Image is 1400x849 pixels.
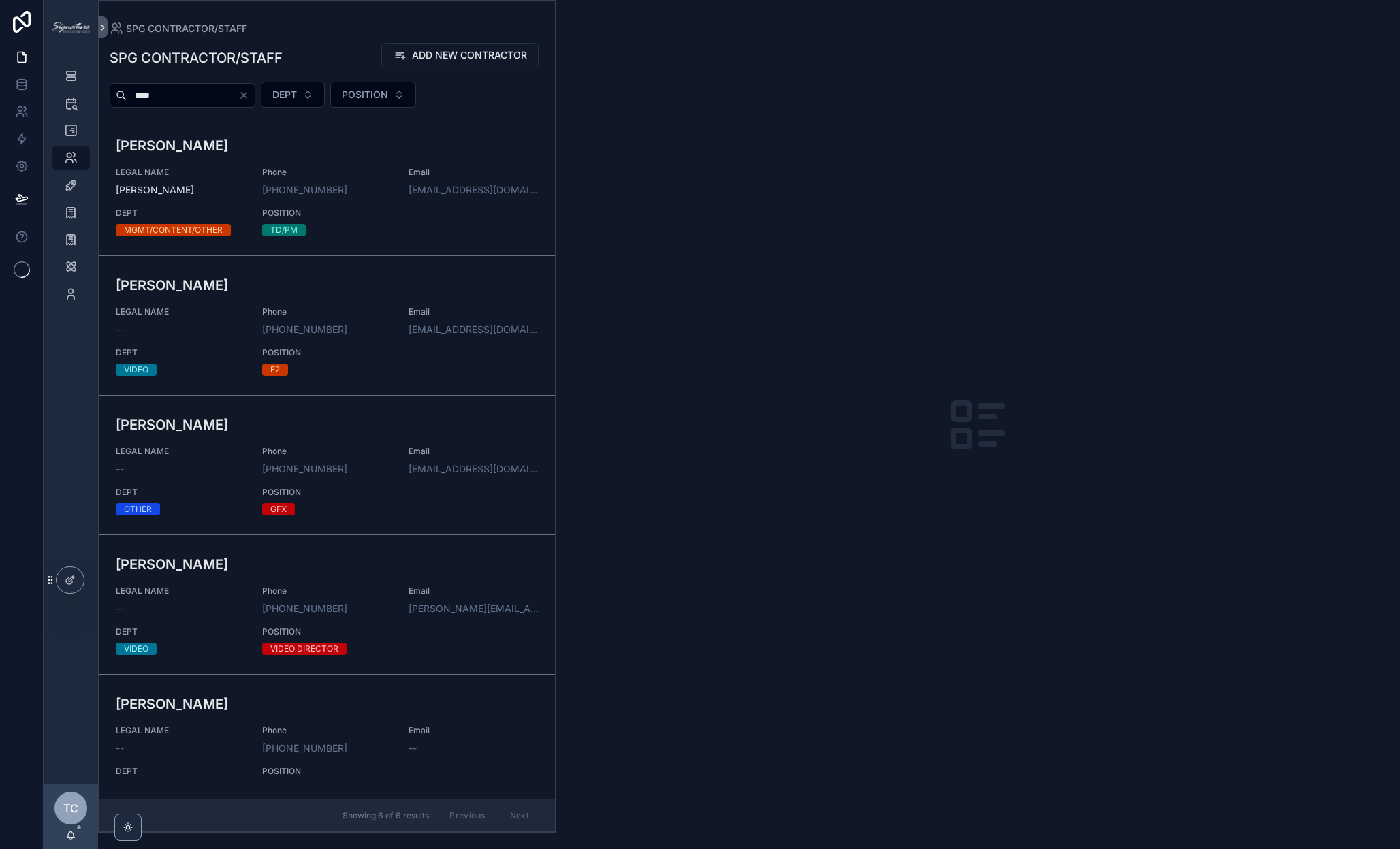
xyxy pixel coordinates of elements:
[262,347,392,358] span: POSITION
[238,90,255,101] button: Clear
[124,503,152,515] div: OTHER
[262,446,392,457] span: Phone
[116,167,246,178] span: LEGAL NAME
[110,48,283,67] h1: SPG CONTRACTOR/STAFF
[409,586,539,596] span: Email
[116,487,246,498] span: DEPT
[116,446,246,457] span: LEGAL NAME
[116,766,246,777] span: DEPT
[99,256,555,396] a: [PERSON_NAME]LEGAL NAME--Phone[PHONE_NUMBER]Email[EMAIL_ADDRESS][DOMAIN_NAME]DEPTVIDEOPOSITIONE2
[116,741,124,755] span: --
[116,586,246,596] span: LEGAL NAME
[116,323,124,336] span: --
[409,602,539,615] a: [PERSON_NAME][EMAIL_ADDRESS][DOMAIN_NAME]
[116,183,246,197] span: [PERSON_NAME]
[270,503,287,515] div: GFX
[116,462,124,476] span: --
[330,82,416,108] button: Select Button
[270,643,338,655] div: VIDEO DIRECTOR
[272,88,297,101] span: DEPT
[116,208,246,219] span: DEPT
[99,675,555,802] a: [PERSON_NAME]LEGAL NAME--Phone[PHONE_NUMBER]Email--DEPTPOSITION
[343,810,429,821] span: Showing 6 of 6 results
[262,167,392,178] span: Phone
[261,82,325,108] button: Select Button
[262,602,347,615] a: [PHONE_NUMBER]
[116,694,539,714] h3: [PERSON_NAME]
[409,306,539,317] span: Email
[262,183,347,197] a: [PHONE_NUMBER]
[116,725,246,736] span: LEGAL NAME
[409,446,539,457] span: Email
[99,535,555,675] a: [PERSON_NAME]LEGAL NAME--Phone[PHONE_NUMBER]Email[PERSON_NAME][EMAIL_ADDRESS][DOMAIN_NAME]DEPTVID...
[381,43,539,67] button: ADD NEW CONTRACTOR
[124,364,148,376] div: VIDEO
[270,224,298,236] div: TD/PM
[110,22,247,35] a: SPG CONTRACTOR/STAFF
[116,626,246,637] span: DEPT
[262,306,392,317] span: Phone
[44,54,98,324] div: scrollable content
[409,183,539,197] a: [EMAIL_ADDRESS][DOMAIN_NAME], [EMAIL_ADDRESS][DOMAIN_NAME]
[409,167,539,178] span: Email
[262,208,392,219] span: POSITION
[409,725,539,736] span: Email
[116,306,246,317] span: LEGAL NAME
[262,323,347,336] a: [PHONE_NUMBER]
[270,364,280,376] div: E2
[262,741,347,755] a: [PHONE_NUMBER]
[409,462,539,476] a: [EMAIL_ADDRESS][DOMAIN_NAME]
[262,462,347,476] a: [PHONE_NUMBER]
[52,22,90,33] img: App logo
[116,275,539,295] h3: [PERSON_NAME]
[124,224,223,236] div: MGMT/CONTENT/OTHER
[262,586,392,596] span: Phone
[262,766,392,777] span: POSITION
[412,48,527,62] span: ADD NEW CONTRACTOR
[342,88,388,101] span: POSITION
[116,602,124,615] span: --
[262,725,392,736] span: Phone
[63,800,78,816] span: TC
[262,487,392,498] span: POSITION
[409,741,417,755] span: --
[116,135,539,156] h3: [PERSON_NAME]
[99,396,555,535] a: [PERSON_NAME]LEGAL NAME--Phone[PHONE_NUMBER]Email[EMAIL_ADDRESS][DOMAIN_NAME]DEPTOTHERPOSITIONGFX
[116,347,246,358] span: DEPT
[262,626,392,637] span: POSITION
[409,323,539,336] a: [EMAIL_ADDRESS][DOMAIN_NAME]
[124,643,148,655] div: VIDEO
[126,22,247,35] span: SPG CONTRACTOR/STAFF
[99,116,555,256] a: [PERSON_NAME]LEGAL NAME[PERSON_NAME]Phone[PHONE_NUMBER]Email[EMAIL_ADDRESS][DOMAIN_NAME], [EMAIL_...
[116,554,539,575] h3: [PERSON_NAME]
[116,415,539,435] h3: [PERSON_NAME]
